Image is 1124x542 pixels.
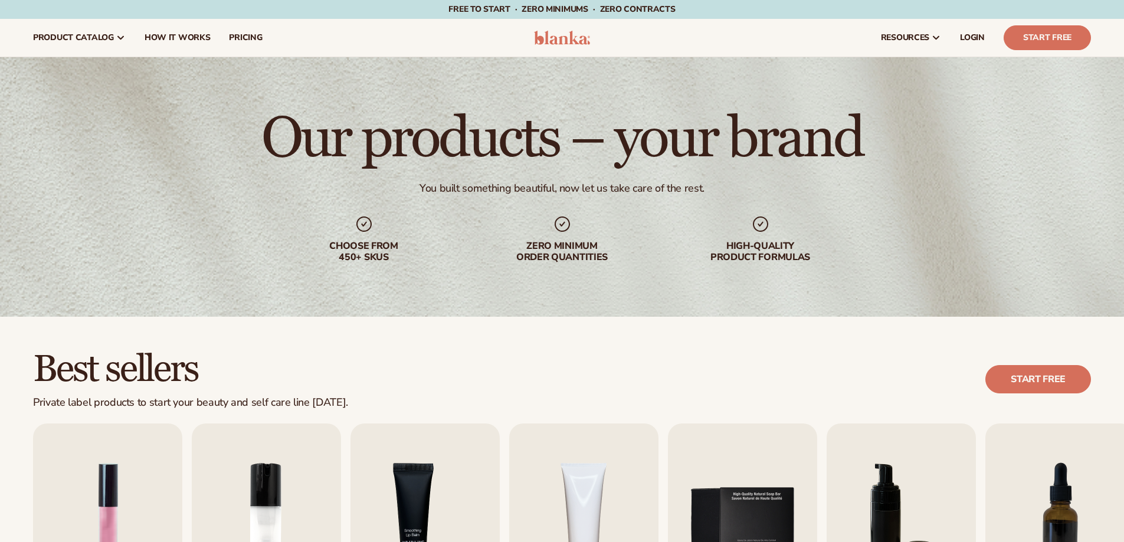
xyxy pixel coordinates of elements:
[534,31,590,45] img: logo
[219,19,271,57] a: pricing
[135,19,220,57] a: How It Works
[1004,25,1091,50] a: Start Free
[289,241,440,263] div: Choose from 450+ Skus
[24,19,135,57] a: product catalog
[420,182,704,195] div: You built something beautiful, now let us take care of the rest.
[881,33,929,42] span: resources
[33,396,348,409] div: Private label products to start your beauty and self care line [DATE].
[871,19,951,57] a: resources
[985,365,1091,393] a: Start free
[33,33,114,42] span: product catalog
[951,19,994,57] a: LOGIN
[33,350,348,389] h2: Best sellers
[448,4,675,15] span: Free to start · ZERO minimums · ZERO contracts
[229,33,262,42] span: pricing
[261,111,863,167] h1: Our products – your brand
[960,33,985,42] span: LOGIN
[685,241,836,263] div: High-quality product formulas
[487,241,638,263] div: Zero minimum order quantities
[145,33,211,42] span: How It Works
